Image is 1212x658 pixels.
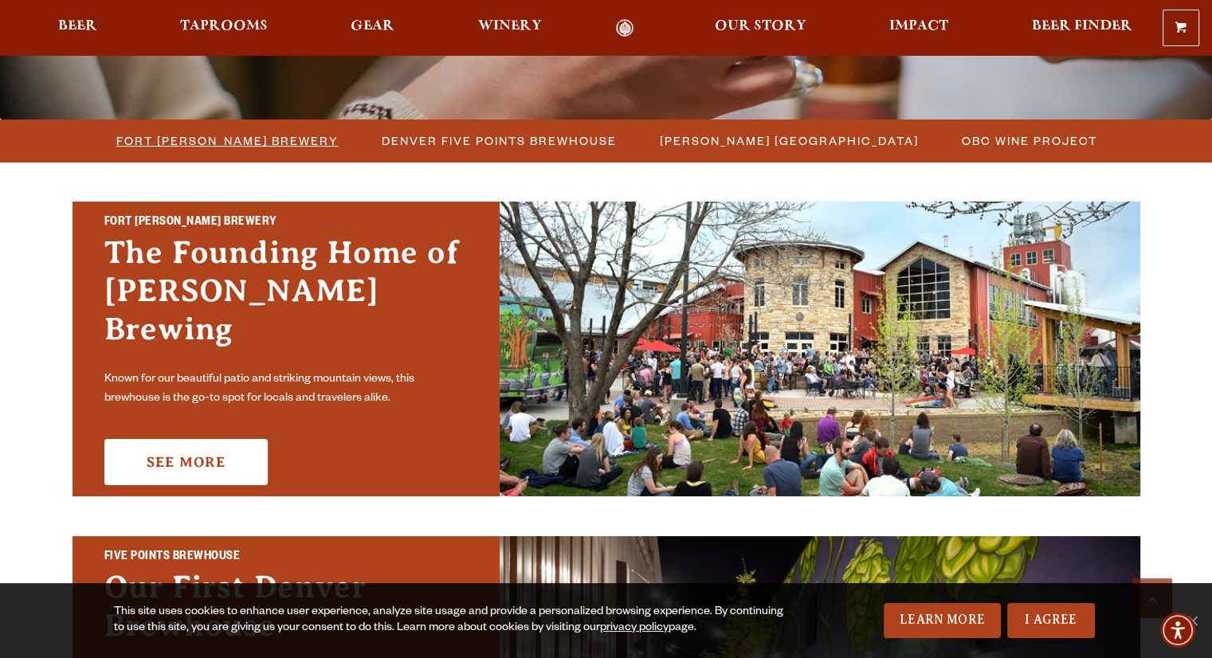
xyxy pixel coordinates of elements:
a: OBC Wine Project [952,129,1105,152]
p: Known for our beautiful patio and striking mountain views, this brewhouse is the go-to spot for l... [104,370,468,409]
a: Learn More [884,603,1001,638]
h3: The Founding Home of [PERSON_NAME] Brewing [104,233,468,364]
a: Beer [48,19,108,37]
a: Scroll to top [1132,578,1172,618]
a: Impact [879,19,959,37]
a: Odell Home [595,19,655,37]
span: OBC Wine Project [962,129,1097,152]
a: Beer Finder [1021,19,1142,37]
a: I Agree [1007,603,1095,638]
span: Fort [PERSON_NAME] Brewery [116,129,339,152]
a: Gear [340,19,405,37]
a: [PERSON_NAME] [GEOGRAPHIC_DATA] [650,129,927,152]
span: Beer Finder [1031,20,1132,33]
span: Winery [478,20,542,33]
span: [PERSON_NAME] [GEOGRAPHIC_DATA] [660,129,919,152]
span: Gear [351,20,394,33]
a: Fort [PERSON_NAME] Brewery [107,129,347,152]
a: See More [104,439,268,485]
img: Fort Collins Brewery & Taproom' [500,202,1140,496]
h2: Fort [PERSON_NAME] Brewery [104,213,468,233]
a: Our Story [704,19,817,37]
a: Winery [468,19,552,37]
span: Taprooms [180,20,268,33]
a: Taprooms [170,19,278,37]
span: Denver Five Points Brewhouse [382,129,617,152]
a: Denver Five Points Brewhouse [372,129,625,152]
div: This site uses cookies to enhance user experience, analyze site usage and provide a personalized ... [114,605,794,636]
span: Impact [889,20,948,33]
span: Our Story [715,20,806,33]
span: Beer [58,20,97,33]
h2: Five Points Brewhouse [104,547,468,568]
div: Accessibility Menu [1160,613,1195,648]
a: privacy policy [600,622,669,635]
